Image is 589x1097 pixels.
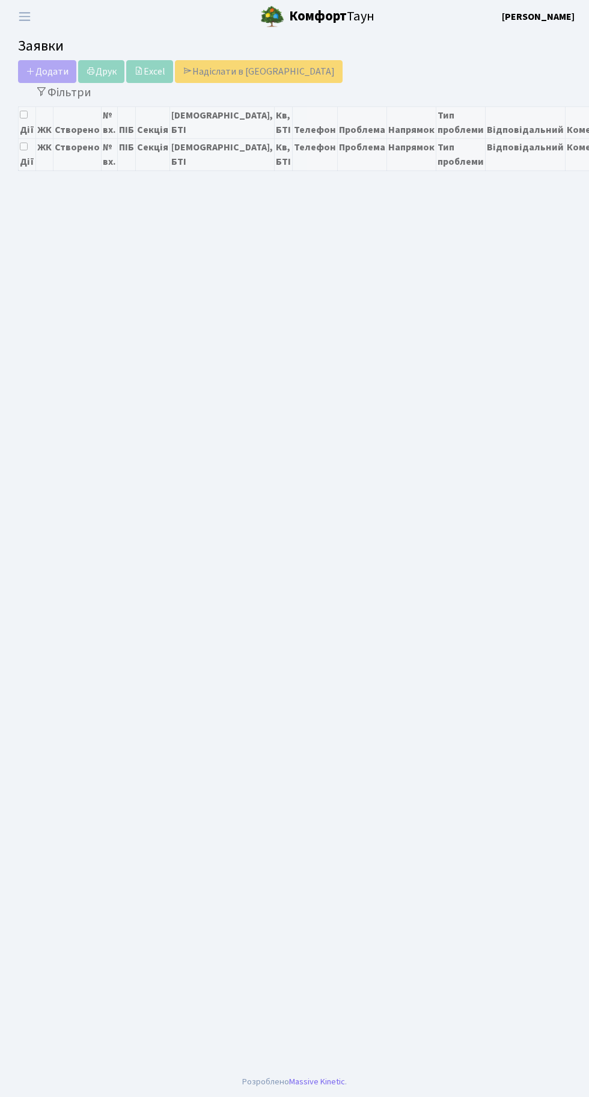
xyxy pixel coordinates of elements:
th: Дії [19,138,36,170]
th: Кв, БТІ [275,138,293,170]
a: Друк [78,60,124,83]
th: Телефон [293,138,338,170]
th: ПІБ [118,138,136,170]
th: Проблема [338,106,387,138]
th: ЖК [36,138,53,170]
th: Проблема [338,138,387,170]
th: № вх. [102,138,118,170]
span: Таун [289,7,374,27]
b: [PERSON_NAME] [502,10,575,23]
span: Додати [26,65,69,78]
th: Секція [136,138,170,170]
th: Відповідальний [486,106,566,138]
a: Excel [126,60,173,83]
th: Створено [53,106,102,138]
th: Кв, БТІ [275,106,293,138]
th: [DEMOGRAPHIC_DATA], БТІ [170,106,275,138]
th: Секція [136,106,170,138]
button: Переключити навігацію [10,7,40,26]
span: Заявки [18,35,64,57]
th: Тип проблеми [436,106,486,138]
th: [DEMOGRAPHIC_DATA], БТІ [170,138,275,170]
th: ЖК [36,106,53,138]
a: Надіслати в [GEOGRAPHIC_DATA] [175,60,343,83]
th: № вх. [102,106,118,138]
button: Переключити фільтри [28,83,99,102]
th: Дії [19,106,36,138]
th: Створено [53,138,102,170]
a: Додати [18,60,76,83]
th: Напрямок [387,106,436,138]
th: ПІБ [118,106,136,138]
a: [PERSON_NAME] [502,10,575,24]
th: Телефон [293,106,338,138]
img: logo.png [260,5,284,29]
th: Напрямок [387,138,436,170]
div: Розроблено . [242,1075,347,1089]
b: Комфорт [289,7,347,26]
a: Massive Kinetic [289,1075,345,1088]
th: Тип проблеми [436,138,486,170]
th: Відповідальний [486,138,566,170]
